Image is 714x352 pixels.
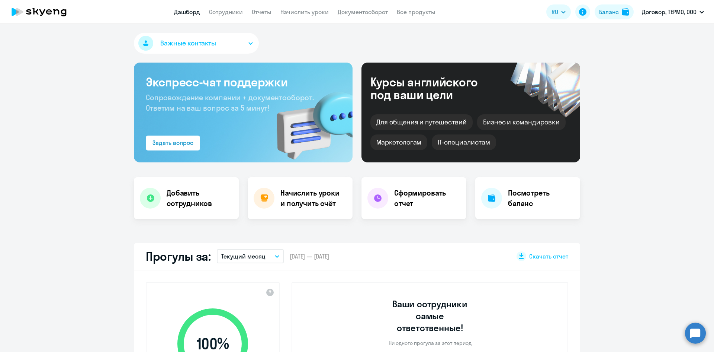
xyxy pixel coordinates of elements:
div: Курсы английского под ваши цели [370,76,498,101]
div: Маркетологам [370,134,427,150]
button: RU [546,4,571,19]
p: Договор, ТЕРМО, ООО [642,7,697,16]
h4: Начислить уроки и получить счёт [280,188,345,209]
button: Важные контакты [134,33,259,54]
h2: Прогулы за: [146,249,211,264]
button: Задать вопрос [146,136,200,150]
a: Начислить уроки [280,8,329,16]
div: Бизнес и командировки [477,114,566,130]
img: balance [622,8,629,16]
span: Скачать отчет [529,252,568,260]
button: Текущий месяц [217,249,284,263]
a: Документооборот [338,8,388,16]
span: Важные контакты [160,38,216,48]
button: Договор, ТЕРМО, ООО [638,3,708,21]
span: RU [551,7,558,16]
h3: Экспресс-чат поддержки [146,74,341,89]
div: Баланс [599,7,619,16]
h3: Ваши сотрудники самые ответственные! [382,298,478,334]
span: [DATE] — [DATE] [290,252,329,260]
p: Текущий месяц [221,252,266,261]
h4: Добавить сотрудников [167,188,233,209]
img: bg-img [266,79,353,162]
div: Задать вопрос [152,138,193,147]
span: Сопровождение компании + документооборот. Ответим на ваш вопрос за 5 минут! [146,93,314,112]
button: Балансbalance [595,4,634,19]
a: Дашборд [174,8,200,16]
p: Ни одного прогула за этот период [389,340,472,346]
a: Отчеты [252,8,271,16]
div: IT-специалистам [432,134,496,150]
h4: Посмотреть баланс [508,188,574,209]
a: Сотрудники [209,8,243,16]
a: Все продукты [397,8,435,16]
div: Для общения и путешествий [370,114,473,130]
h4: Сформировать отчет [394,188,460,209]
